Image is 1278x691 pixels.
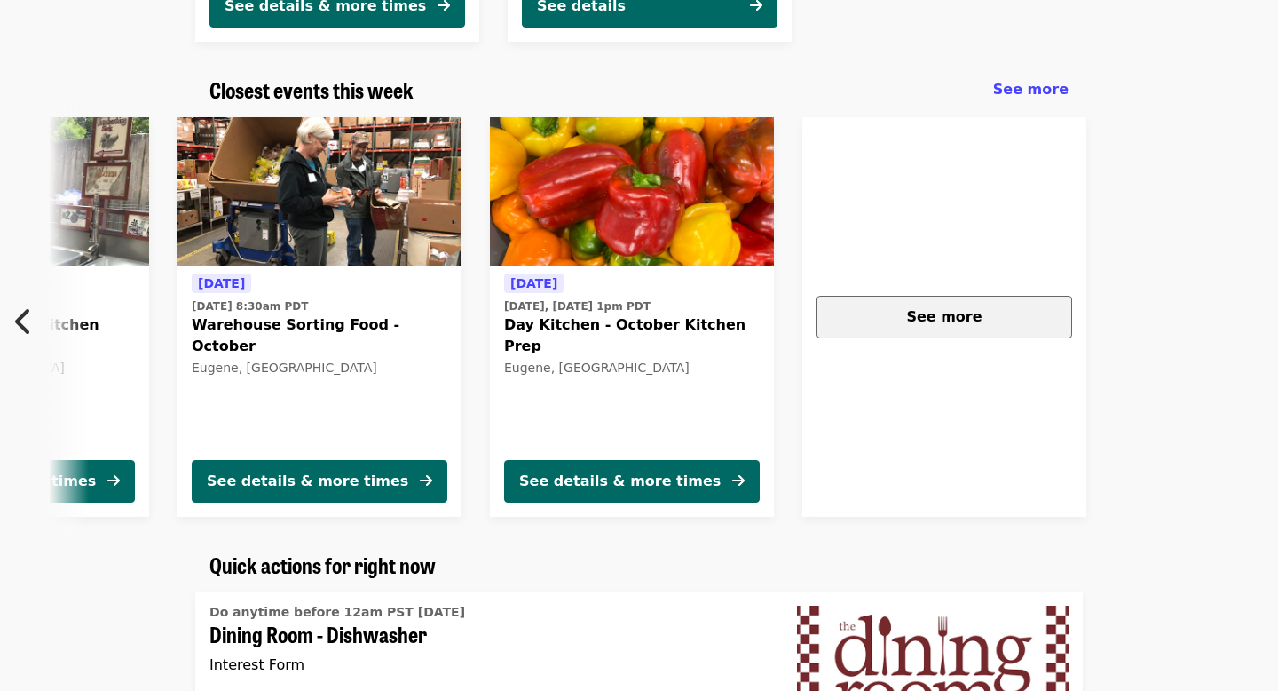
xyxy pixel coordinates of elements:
span: Interest Form [209,656,304,673]
button: See details & more times [504,460,760,503]
div: Eugene, [GEOGRAPHIC_DATA] [504,361,760,376]
span: Quick actions for right now [209,549,436,580]
i: arrow-right icon [420,473,432,489]
i: arrow-right icon [732,473,745,489]
span: [DATE] [510,276,557,290]
span: Dining Room - Dishwasher [209,622,769,647]
time: [DATE] 8:30am PDT [192,298,308,314]
time: [DATE], [DATE] 1pm PDT [504,298,651,314]
a: Closest events this week [209,77,414,103]
span: See more [906,308,982,325]
div: Eugene, [GEOGRAPHIC_DATA] [192,361,447,376]
img: Warehouse Sorting Food - October organized by FOOD For Lane County [177,117,461,266]
i: arrow-right icon [107,473,120,489]
i: chevron-left icon [15,305,33,338]
div: See details & more times [207,471,408,492]
div: Closest events this week [195,77,1083,103]
button: See details & more times [192,460,447,503]
span: Warehouse Sorting Food - October [192,314,447,357]
div: See details & more times [519,471,721,492]
span: Closest events this week [209,74,414,105]
a: See details for "Warehouse Sorting Food - October" [177,117,461,517]
img: Day Kitchen - October Kitchen Prep organized by FOOD For Lane County [490,117,774,266]
button: See more [816,296,1072,338]
span: Do anytime before 12am PST [DATE] [209,605,465,619]
a: See more [802,117,1086,517]
a: See more [993,79,1069,100]
span: [DATE] [198,276,245,290]
a: See details for "Day Kitchen - October Kitchen Prep" [490,117,774,517]
span: See more [993,81,1069,98]
span: Day Kitchen - October Kitchen Prep [504,314,760,357]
